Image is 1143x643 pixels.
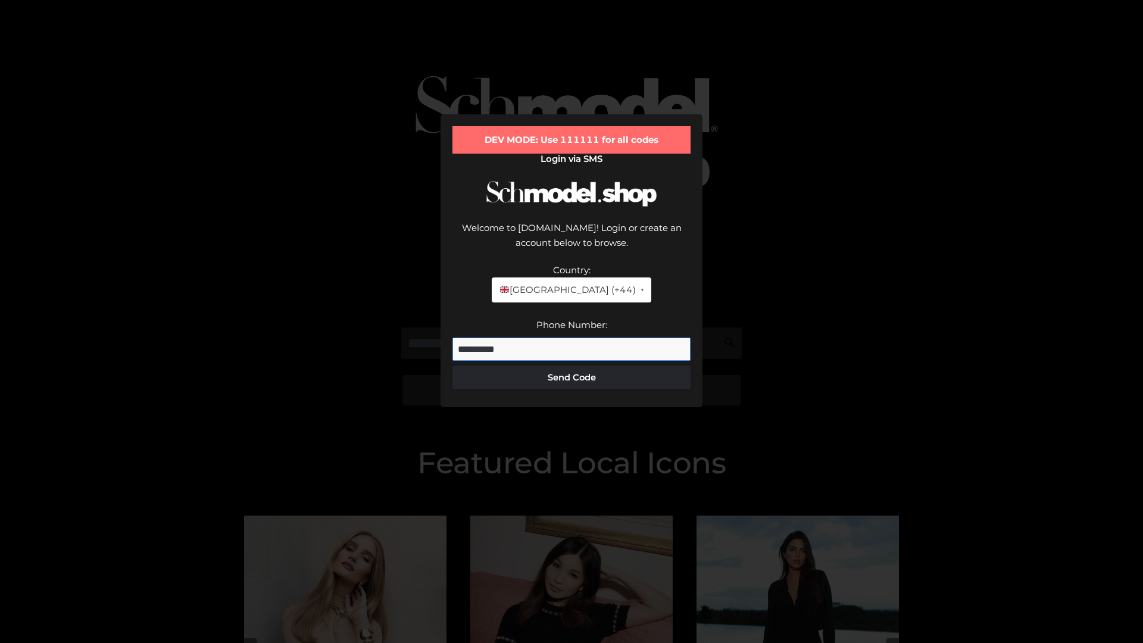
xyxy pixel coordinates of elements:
[452,366,691,389] button: Send Code
[482,170,661,217] img: Schmodel Logo
[500,285,509,294] img: 🇬🇧
[536,319,607,330] label: Phone Number:
[499,282,635,298] span: [GEOGRAPHIC_DATA] (+44)
[452,126,691,154] div: DEV MODE: Use 111111 for all codes
[452,220,691,263] div: Welcome to [DOMAIN_NAME]! Login or create an account below to browse.
[553,264,591,276] label: Country:
[452,154,691,164] h2: Login via SMS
